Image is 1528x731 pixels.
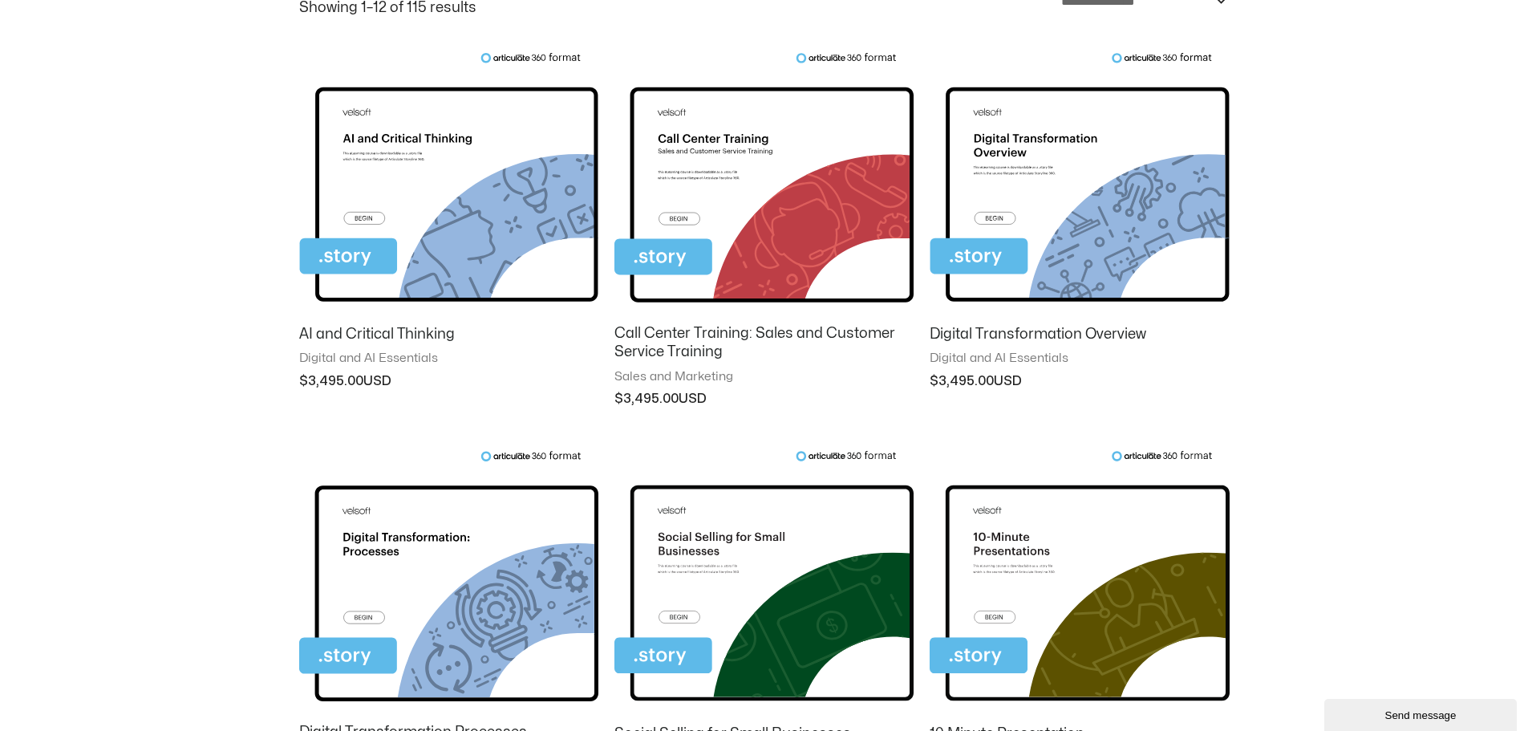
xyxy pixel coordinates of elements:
[614,392,623,405] span: $
[930,450,1229,711] img: 10 Minute Presentation
[930,325,1229,343] h2: Digital Transformation Overview
[614,324,914,369] a: Call Center Training: Sales and Customer Service Training
[614,52,914,313] img: Call Center Training: Sales and Customer Service Training
[299,325,598,343] h2: AI and Critical Thinking
[614,392,679,405] bdi: 3,495.00
[930,325,1229,351] a: Digital Transformation Overview
[299,1,476,15] p: Showing 1–12 of 115 results
[930,351,1229,367] span: Digital and AI Essentials
[299,450,598,711] img: Digital Transformation Processes - Storyline Master File
[299,375,363,388] bdi: 3,495.00
[1324,696,1520,731] iframe: chat widget
[930,375,938,388] span: $
[614,450,914,711] img: Social Selling for Small Businesses
[299,52,598,312] img: AI and Critical Thinking
[299,325,598,351] a: AI and Critical Thinking
[614,369,914,385] span: Sales and Marketing
[299,351,598,367] span: Digital and AI Essentials
[299,375,308,388] span: $
[614,324,914,362] h2: Call Center Training: Sales and Customer Service Training
[930,375,994,388] bdi: 3,495.00
[930,52,1229,312] img: Digital Transformation Overview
